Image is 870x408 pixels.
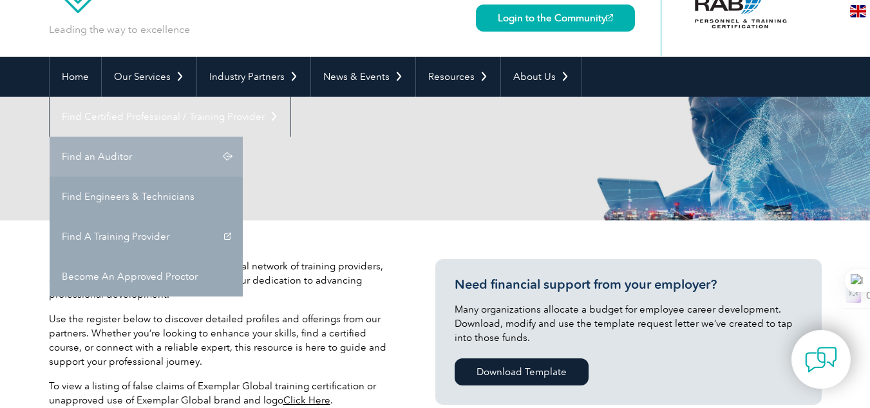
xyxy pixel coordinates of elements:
[50,257,243,296] a: Become An Approved Proctor
[50,97,290,137] a: Find Certified Professional / Training Provider
[50,177,243,217] a: Find Engineers & Technicians
[476,5,635,32] a: Login to the Community
[50,217,243,257] a: Find A Training Provider
[455,302,802,345] p: Many organizations allocate a budget for employee career development. Download, modify and use th...
[501,57,582,97] a: About Us
[102,57,196,97] a: Our Services
[49,148,590,169] h2: Client Register
[50,137,243,177] a: Find an Auditor
[805,344,837,376] img: contact-chat.png
[455,277,802,293] h3: Need financial support from your employer?
[50,57,101,97] a: Home
[416,57,500,97] a: Resources
[455,358,589,385] a: Download Template
[850,5,866,17] img: en
[311,57,415,97] a: News & Events
[606,14,613,21] img: open_square.png
[197,57,310,97] a: Industry Partners
[49,312,397,369] p: Use the register below to discover detailed profiles and offerings from our partners. Whether you...
[49,23,190,37] p: Leading the way to excellence
[283,394,330,406] a: Click Here
[49,259,397,302] p: Exemplar Global proudly works with a global network of training providers, consultants, and organ...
